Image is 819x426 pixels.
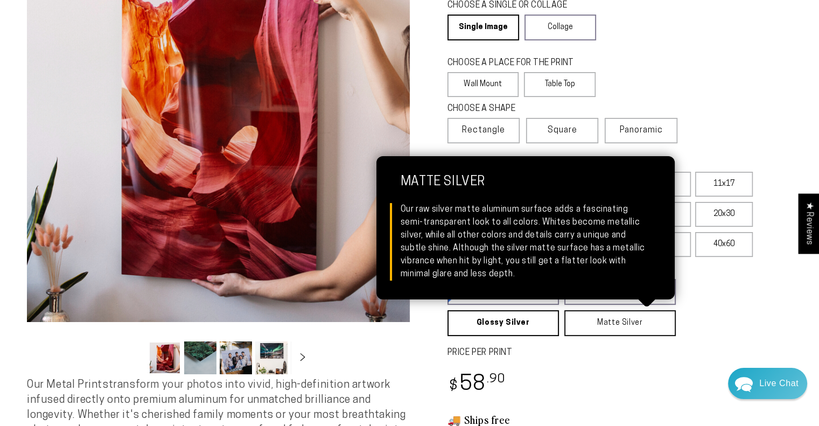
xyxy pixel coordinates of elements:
label: 11x17 [695,172,753,197]
div: Contact Us Directly [759,368,799,399]
label: 20x30 [695,202,753,227]
a: Matte Silver [564,310,676,336]
a: Single Image [447,15,519,40]
span: $ [449,379,458,394]
span: Rectangle [462,124,505,137]
span: Panoramic [620,126,663,135]
strong: Matte Silver [401,175,650,203]
div: Chat widget toggle [728,368,807,399]
a: Glossy Silver [447,310,559,336]
a: Collage [524,15,596,40]
legend: CHOOSE A SHAPE [447,103,587,115]
label: Wall Mount [447,72,519,97]
legend: CHOOSE A PLACE FOR THE PRINT [447,57,586,69]
button: Load image 1 in gallery view [149,341,181,374]
div: Our raw silver matte aluminum surface adds a fascinating semi-transparent look to all colors. Whi... [401,203,650,281]
button: Load image 2 in gallery view [184,341,216,374]
button: Slide right [291,346,314,370]
label: PRICE PER PRINT [447,347,793,359]
label: Table Top [524,72,596,97]
bdi: 58 [447,374,506,395]
button: Load image 3 in gallery view [220,341,252,374]
sup: .90 [486,373,506,386]
span: Square [548,124,577,137]
button: Slide left [122,346,145,370]
button: Load image 4 in gallery view [255,341,288,374]
div: Click to open Judge.me floating reviews tab [799,193,819,253]
label: 40x60 [695,232,753,257]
